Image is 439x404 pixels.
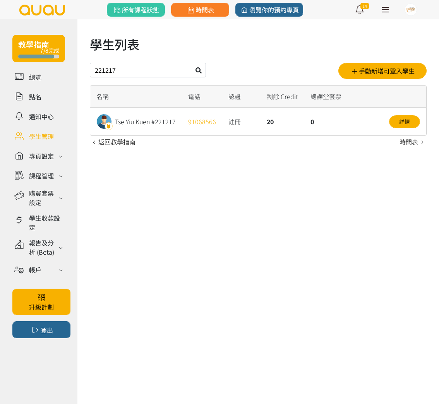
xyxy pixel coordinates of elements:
a: 所有課程狀態 [107,3,165,17]
div: 名稱 [90,86,182,108]
div: 電話 [182,86,222,108]
button: 手動新增可登入學生 [338,63,427,79]
div: 0 [304,108,381,135]
h1: 學生列表 [90,35,427,53]
span: 時間表 [186,5,214,14]
a: 返回教學指南 [90,137,135,146]
div: 認證 [222,86,261,108]
a: 時間表 [171,3,229,17]
button: 登出 [12,321,70,338]
a: 91068566 [188,117,216,126]
div: Tse Yiu Kuen #221217 [115,117,176,126]
input: 搜尋（如學生名稱、電話及電郵等） [90,63,206,77]
a: 時間表 [400,137,427,146]
span: 14 [360,3,369,9]
a: 瀏覽你的預約專頁 [235,3,303,17]
div: 20 [261,108,304,135]
div: 購買套票設定 [29,188,57,207]
div: 剩餘 Credit [261,86,304,108]
span: 註冊 [228,117,241,126]
a: 詳情 [389,115,420,128]
span: 瀏覽你的預約專頁 [240,5,299,14]
span: 所有課程狀態 [112,5,159,14]
div: 報告及分析 (Beta) [29,238,57,257]
img: badge.png [105,122,113,130]
div: 課程管理 [29,171,54,180]
a: 升級計劃 [12,289,70,315]
div: 專頁設定 [29,151,54,161]
div: 總課堂套票 [304,86,381,108]
div: 帳戶 [29,265,41,274]
img: logo.svg [19,5,66,15]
